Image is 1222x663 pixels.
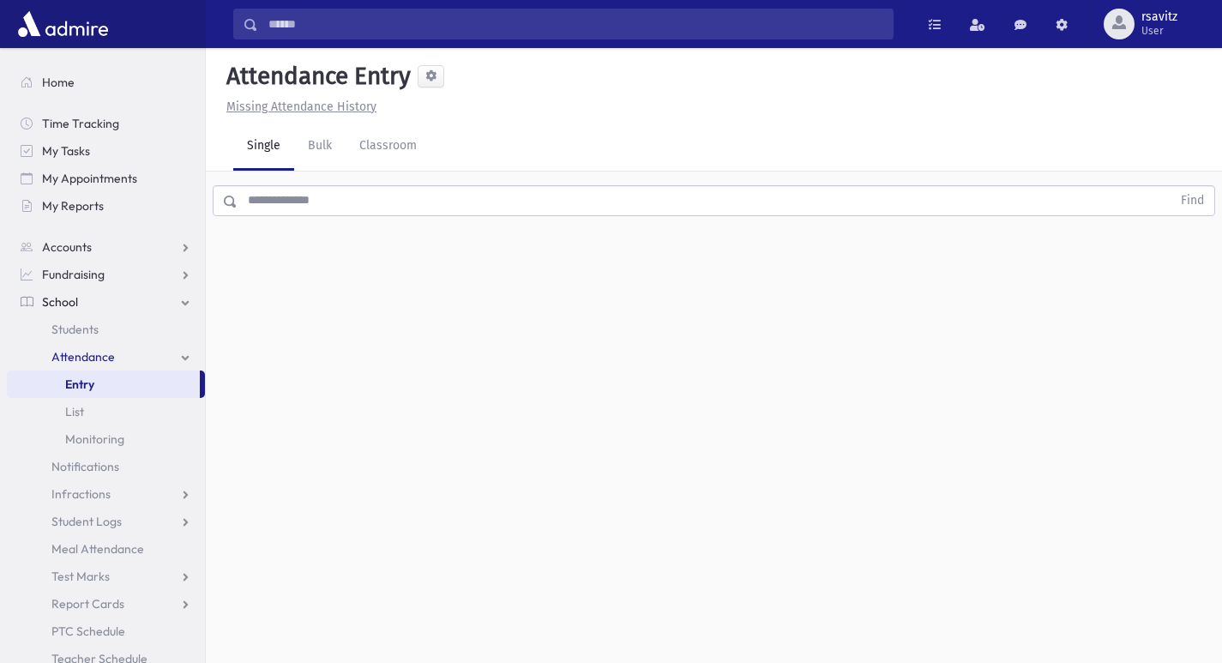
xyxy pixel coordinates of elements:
span: Accounts [42,239,92,255]
a: Missing Attendance History [220,99,376,114]
span: Report Cards [51,596,124,612]
span: Student Logs [51,514,122,529]
span: Home [42,75,75,90]
a: List [7,398,205,425]
a: Student Logs [7,508,205,535]
a: Infractions [7,480,205,508]
a: My Reports [7,192,205,220]
a: Accounts [7,233,205,261]
span: Notifications [51,459,119,474]
span: User [1141,24,1177,38]
a: Meal Attendance [7,535,205,563]
a: Attendance [7,343,205,371]
span: Infractions [51,486,111,502]
button: Find [1171,186,1214,215]
span: My Reports [42,198,104,214]
a: Report Cards [7,590,205,618]
a: Students [7,316,205,343]
span: My Tasks [42,143,90,159]
a: Single [233,123,294,171]
a: PTC Schedule [7,618,205,645]
a: Fundraising [7,261,205,288]
span: Students [51,322,99,337]
span: Monitoring [65,431,124,447]
img: AdmirePro [14,7,112,41]
span: Fundraising [42,267,105,282]
a: My Appointments [7,165,205,192]
input: Search [258,9,893,39]
h5: Attendance Entry [220,62,411,91]
a: Monitoring [7,425,205,453]
a: Bulk [294,123,346,171]
span: My Appointments [42,171,137,186]
a: Classroom [346,123,430,171]
a: Entry [7,371,200,398]
span: List [65,404,84,419]
span: Attendance [51,349,115,365]
span: Test Marks [51,569,110,584]
span: rsavitz [1141,10,1177,24]
span: PTC Schedule [51,624,125,639]
a: Time Tracking [7,110,205,137]
a: Test Marks [7,563,205,590]
span: Meal Attendance [51,541,144,557]
a: Notifications [7,453,205,480]
a: My Tasks [7,137,205,165]
u: Missing Attendance History [226,99,376,114]
span: Entry [65,377,94,392]
a: Home [7,69,205,96]
span: School [42,294,78,310]
span: Time Tracking [42,116,119,131]
a: School [7,288,205,316]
